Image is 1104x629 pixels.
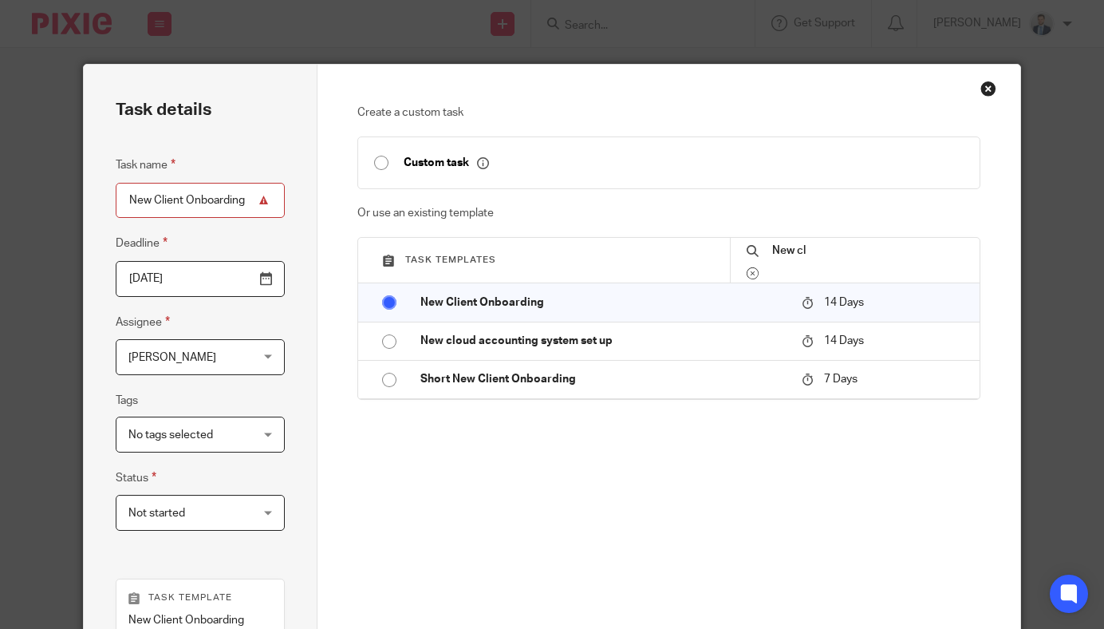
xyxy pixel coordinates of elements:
[116,313,170,331] label: Assignee
[771,242,964,259] input: Search...
[128,508,185,519] span: Not started
[420,295,785,311] p: New Client Onboarding
[116,97,211,124] h2: Task details
[405,255,496,264] span: Task templates
[824,335,864,346] span: 14 Days
[420,371,785,387] p: Short New Client Onboarding
[116,261,286,297] input: Pick a date
[128,591,273,604] p: Task template
[116,234,168,252] label: Deadline
[116,156,175,174] label: Task name
[357,105,980,121] p: Create a custom task
[357,205,980,221] p: Or use an existing template
[128,612,273,628] p: New Client Onboarding
[116,183,286,219] input: Task name
[824,374,858,385] span: 7 Days
[420,333,785,349] p: New cloud accounting system set up
[824,297,864,308] span: 14 Days
[116,469,156,487] label: Status
[404,156,489,170] p: Custom task
[128,352,216,363] span: [PERSON_NAME]
[116,393,138,409] label: Tags
[980,81,996,97] div: Close this dialog window
[128,429,213,441] span: No tags selected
